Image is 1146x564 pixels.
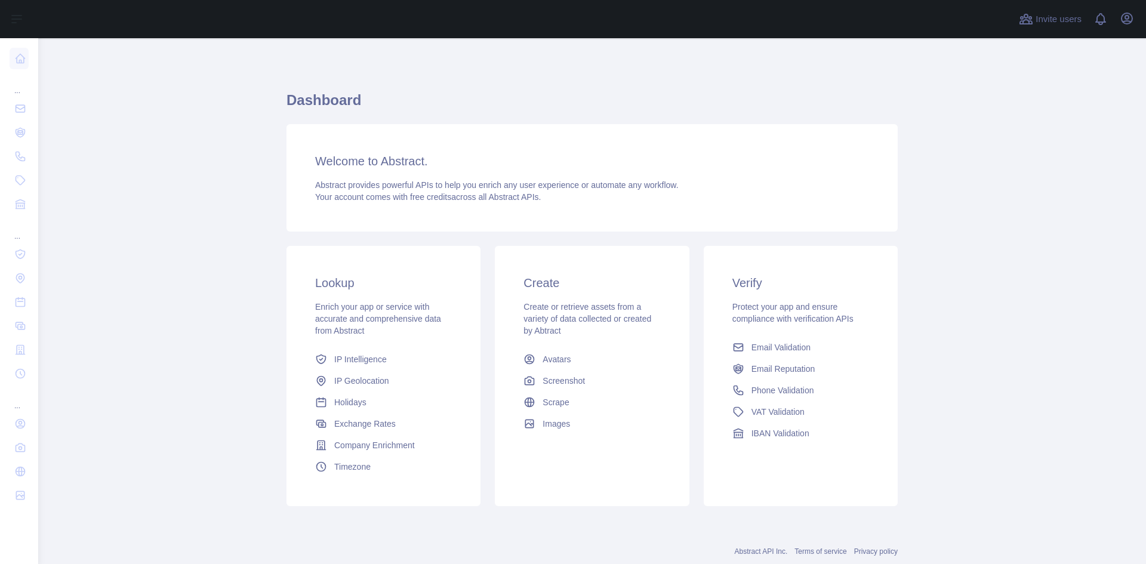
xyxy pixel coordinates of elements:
a: Email Reputation [728,358,874,380]
h3: Welcome to Abstract. [315,153,869,169]
span: Create or retrieve assets from a variety of data collected or created by Abtract [523,302,651,335]
span: Holidays [334,396,366,408]
span: Email Validation [751,341,811,353]
span: Invite users [1036,13,1082,26]
span: Your account comes with across all Abstract APIs. [315,192,541,202]
a: Abstract API Inc. [735,547,788,556]
a: IBAN Validation [728,423,874,444]
a: IP Geolocation [310,370,457,392]
span: Phone Validation [751,384,814,396]
button: Invite users [1016,10,1084,29]
div: ... [10,72,29,95]
a: Terms of service [794,547,846,556]
span: Avatars [543,353,571,365]
span: Screenshot [543,375,585,387]
span: IP Geolocation [334,375,389,387]
span: Email Reputation [751,363,815,375]
div: ... [10,387,29,411]
span: Company Enrichment [334,439,415,451]
a: Timezone [310,456,457,477]
span: free credits [410,192,451,202]
span: Exchange Rates [334,418,396,430]
span: Images [543,418,570,430]
a: Screenshot [519,370,665,392]
a: Images [519,413,665,434]
a: Email Validation [728,337,874,358]
span: Abstract provides powerful APIs to help you enrich any user experience or automate any workflow. [315,180,679,190]
a: IP Intelligence [310,349,457,370]
h3: Create [523,275,660,291]
span: Timezone [334,461,371,473]
a: VAT Validation [728,401,874,423]
a: Company Enrichment [310,434,457,456]
span: IBAN Validation [751,427,809,439]
span: IP Intelligence [334,353,387,365]
h1: Dashboard [286,91,898,119]
a: Phone Validation [728,380,874,401]
h3: Lookup [315,275,452,291]
a: Avatars [519,349,665,370]
span: Protect your app and ensure compliance with verification APIs [732,302,854,323]
div: ... [10,217,29,241]
h3: Verify [732,275,869,291]
a: Exchange Rates [310,413,457,434]
a: Scrape [519,392,665,413]
a: Holidays [310,392,457,413]
span: VAT Validation [751,406,805,418]
span: Scrape [543,396,569,408]
a: Privacy policy [854,547,898,556]
span: Enrich your app or service with accurate and comprehensive data from Abstract [315,302,441,335]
